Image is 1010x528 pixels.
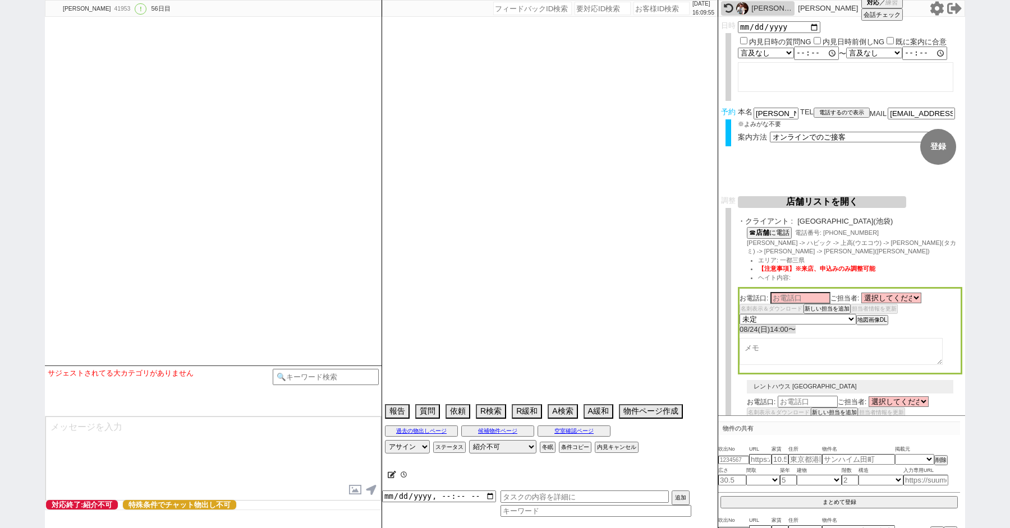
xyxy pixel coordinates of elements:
[46,500,118,510] span: 対応終了:紹介不可
[811,407,858,418] button: 新しい担当を追加
[738,47,962,60] div: 〜
[778,396,838,407] input: お電話口
[858,407,905,418] button: 担当者情報を更新
[738,196,906,208] button: 店舗リストを開く
[559,442,591,453] button: 条件コピー
[780,466,797,475] span: 築年
[788,516,822,525] span: 住所
[476,404,506,419] button: R検索
[896,38,947,46] label: 既に案内に合意
[746,466,780,475] span: 間取
[273,369,379,385] input: 🔍キーワード検索
[797,466,842,475] span: 建物
[851,304,898,314] button: 担当者情報を更新
[633,2,690,15] input: お客様ID検索
[903,475,948,485] input: https://suumo.jp/chintai/jnc_000022489271
[823,38,885,46] label: 内見日時前倒しNG
[672,490,690,505] button: 追加
[721,196,736,205] span: 調整
[61,4,111,13] div: [PERSON_NAME]
[501,490,669,503] input: タスクの内容を詳細に
[756,229,769,237] b: 店舗
[493,2,572,15] input: フィードバックID検索
[804,304,851,314] button: 新しい担当を追加
[754,383,857,390] span: レントハウス [GEOGRAPHIC_DATA]
[48,369,273,378] div: サジェストされてる大カテゴリがありません
[501,505,691,517] input: キーワード
[747,227,792,239] button: ☎店舗に電話
[538,425,610,437] button: 空室確認ページ
[895,445,910,454] span: 掲載元
[738,217,793,226] span: ・クライアント :
[151,4,170,13] div: 56日目
[838,398,866,406] span: ご担当者:
[111,4,132,13] div: 41953
[830,294,859,302] span: ご担当者:
[123,500,236,510] span: 特殊条件でチャット物出し不可
[749,445,772,454] span: URL
[795,229,879,236] span: 電話番号: [PHONE_NUMBER]
[738,108,752,119] span: 本名
[575,2,631,15] input: 要対応ID検索
[718,422,960,435] p: 物件の共有
[822,516,895,525] span: 物件名
[797,217,962,226] span: [GEOGRAPHIC_DATA](池袋)
[842,475,858,485] input: 2
[788,454,822,465] input: 東京都港区海岸３
[692,8,714,17] p: 16:09:55
[822,445,895,454] span: 物件名
[800,108,814,116] span: TEL
[788,445,822,454] span: 住所
[747,398,775,406] span: お電話口:
[934,455,948,465] button: 削除
[798,4,858,13] p: [PERSON_NAME]
[770,292,830,304] input: お電話口
[870,109,887,118] span: MAIL
[718,445,749,454] span: 吹出No
[822,454,895,465] input: サンハイム田町
[738,121,781,127] span: ※よみがな不要
[385,425,458,437] button: 過去の物出しページ
[512,404,542,419] button: R緩和
[758,257,805,263] span: エリア: 一都三県
[758,274,791,281] span: ヘイト内容:
[718,475,746,485] input: 30.5
[721,21,736,30] span: 日時
[595,442,639,453] button: 内見キャンセル
[858,466,903,475] span: 構造
[747,407,811,418] button: 名刺表示＆ダウンロード
[772,454,788,465] input: 10.5
[864,11,901,19] span: 会話チェック
[842,466,858,475] span: 階数
[721,108,736,116] span: 予約
[584,404,613,419] button: A緩和
[415,404,440,419] button: 質問
[740,304,804,314] button: 名刺表示＆ダウンロード
[772,445,788,454] span: 家賃
[433,442,466,453] button: ステータス
[780,475,797,485] input: 5
[740,294,768,302] span: お電話口:
[548,404,577,419] button: A検索
[758,265,875,272] span: 【注意事項】※来店、申込みのみ調整可能
[861,8,903,21] button: 会話チェック
[718,516,749,525] span: 吹出No
[736,2,749,15] img: 0m00cbddcc7251cf471d1c7f3ed080b2fec1bea5618828
[903,466,948,475] span: 入力専用URL
[385,404,410,419] button: 報告
[772,516,788,525] span: 家賃
[749,454,772,465] input: https://suumo.jp/chintai/jnc_000022489271
[751,4,792,13] div: [PERSON_NAME]
[738,133,767,141] span: 案内方法
[135,3,146,15] div: !
[718,466,746,475] span: 広さ
[619,404,683,419] button: 物件ページ作成
[770,325,796,334] span: 14:00〜
[446,404,470,419] button: 依頼
[740,325,770,334] span: 08/24(日)
[920,129,956,165] button: 登録
[814,108,870,118] button: 電話するので表示
[747,239,956,255] span: [PERSON_NAME] -> ハビック -> 上高(ウエコウ) -> [PERSON_NAME](タカミ) -> [PERSON_NAME] -> [PERSON_NAME]([PERSON...
[461,425,534,437] button: 候補物件ページ
[749,38,811,46] label: 内見日時の質問NG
